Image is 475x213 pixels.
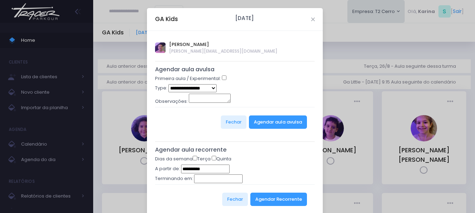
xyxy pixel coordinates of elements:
label: Type: [155,85,167,92]
input: Quinta [212,156,216,160]
label: Terça [193,155,211,162]
label: Quinta [212,155,231,162]
input: Terça [193,156,197,160]
button: Fechar [221,115,246,129]
label: Terminando em: [155,175,193,182]
h6: [DATE] [235,15,254,21]
button: Agendar Recorrente [250,193,307,206]
label: A partir de: [155,165,180,172]
h5: Agendar aula recorrente [155,146,315,153]
span: [PERSON_NAME] [169,41,277,48]
span: [PERSON_NAME][EMAIL_ADDRESS][DOMAIN_NAME] [169,48,277,54]
h5: Agendar aula avulsa [155,66,315,73]
label: Primeira aula / Experimental: [155,75,221,82]
button: Close [311,18,315,21]
button: Agendar aula avulsa [249,115,307,129]
button: Fechar [222,193,248,206]
label: Observações: [155,98,188,105]
h5: GA Kids [155,15,178,24]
